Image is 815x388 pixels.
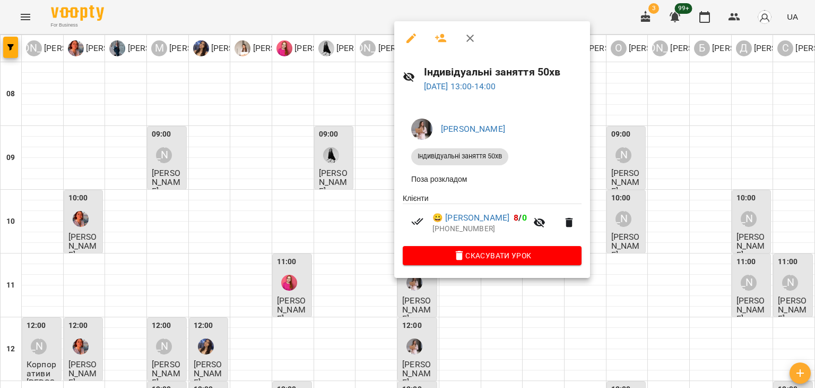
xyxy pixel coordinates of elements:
[432,224,527,234] p: [PHONE_NUMBER]
[432,212,509,224] a: 😀 [PERSON_NAME]
[514,213,518,223] span: 8
[522,213,527,223] span: 0
[514,213,526,223] b: /
[403,170,582,189] li: Поза розкладом
[403,246,582,265] button: Скасувати Урок
[424,64,582,80] h6: Індивідуальні заняття 50хв
[411,151,508,161] span: Індивідуальні заняття 50хв
[403,193,582,246] ul: Клієнти
[441,124,505,134] a: [PERSON_NAME]
[411,119,432,140] img: b3d641f4c4777ccbd52dfabb287f3e8a.jpg
[411,215,424,228] svg: Візит сплачено
[424,81,496,91] a: [DATE] 13:00-14:00
[411,249,573,262] span: Скасувати Урок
